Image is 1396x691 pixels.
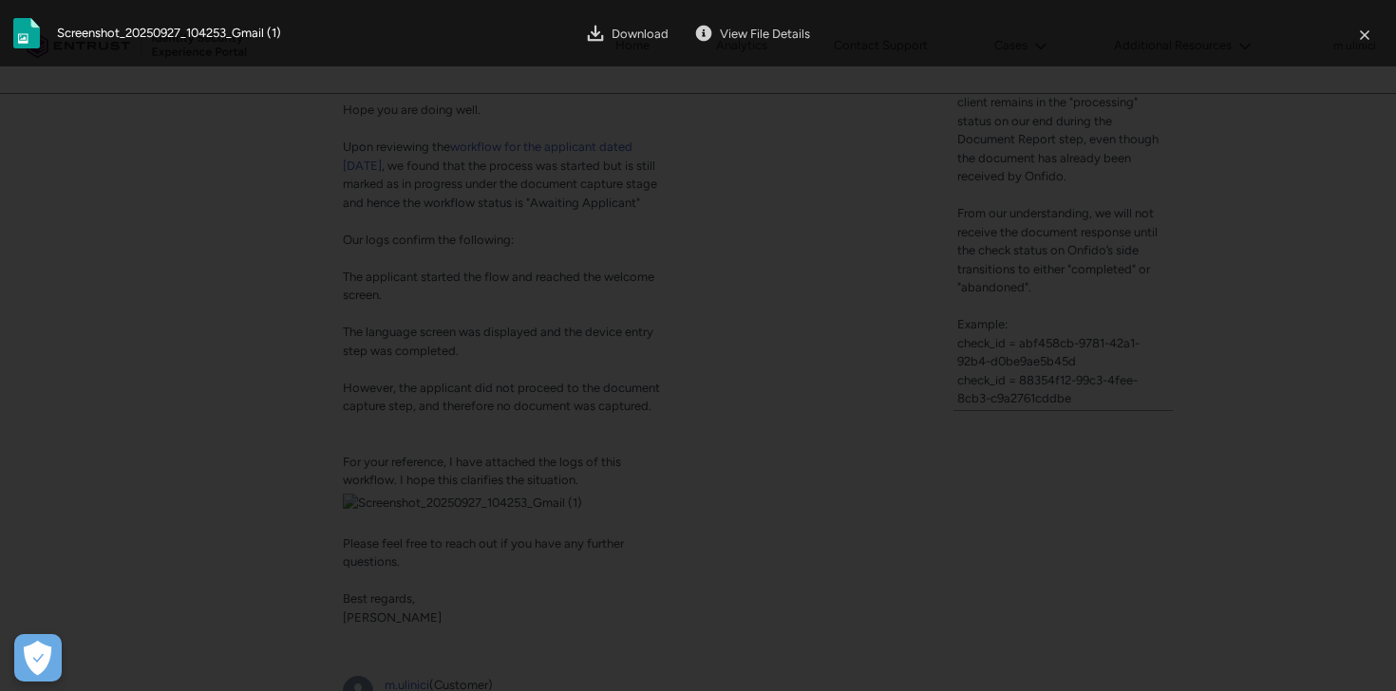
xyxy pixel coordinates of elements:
span: Download [612,28,669,40]
button: Open Preferences [14,634,62,682]
iframe: Qualified Messenger [1309,604,1396,691]
a: View File Details [687,16,819,50]
span: Screenshot_20250927_104253_Gmail (1) [57,24,281,43]
div: Cookie Preferences [14,634,62,682]
button: Download [578,16,677,50]
button: Close [1349,15,1380,51]
span: View File Details [720,28,810,40]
